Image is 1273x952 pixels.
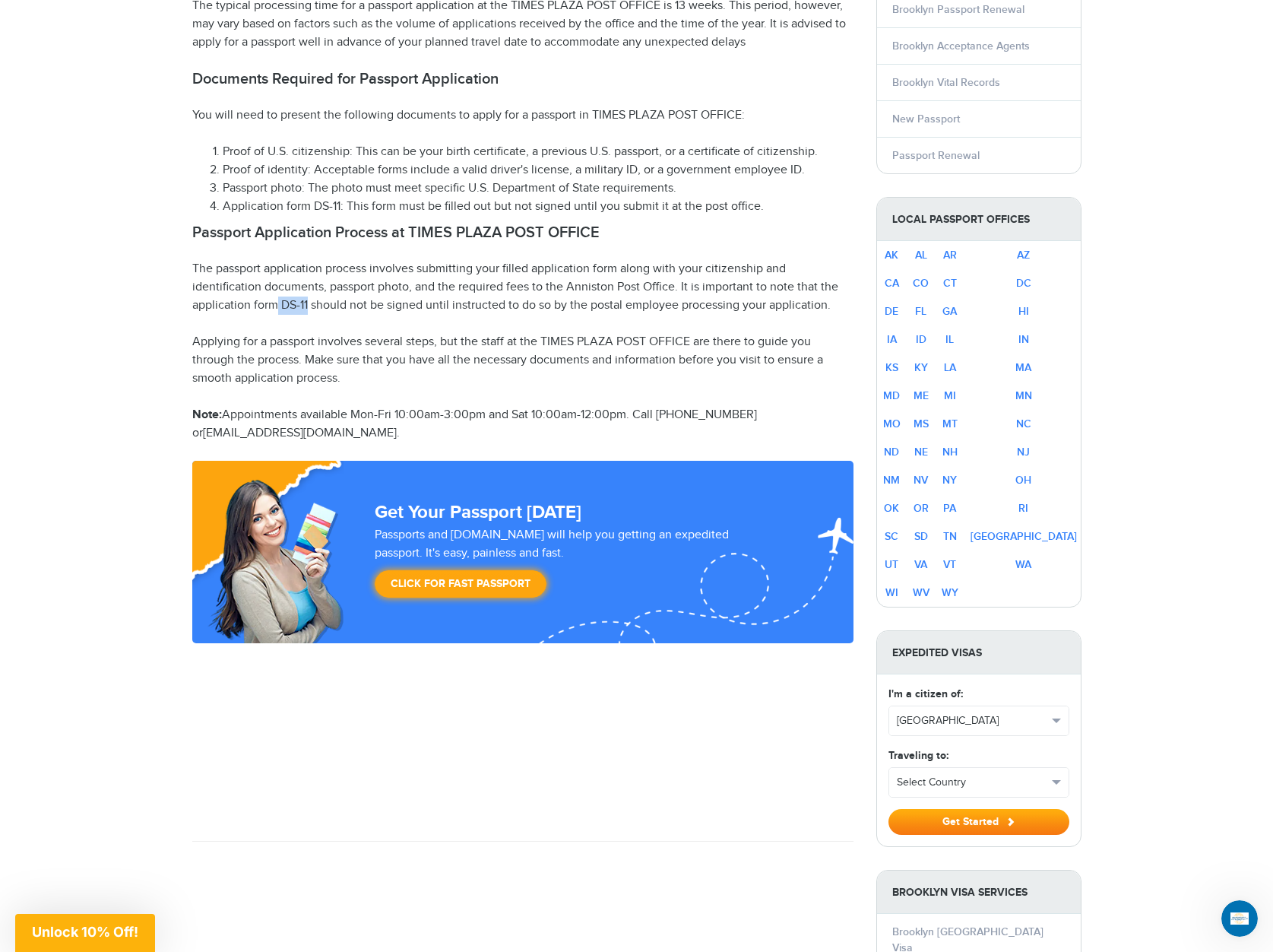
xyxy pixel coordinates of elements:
p: Appointments available Mon-Fri 10:00am-3:00pm and Sat 10:00am-12:00pm. Call [PHONE_NUMBER] or [EM... [192,406,853,443]
li: Application form DS-11: This form must be filled out but not signed until you submit it at the po... [223,198,853,216]
p: You will need to present the following documents to apply for a passport in TIMES PLAZA POST OFFICE: [192,106,853,125]
a: MA [1015,361,1031,374]
a: IN [1018,333,1029,346]
a: SD [914,530,928,543]
span: Select Country [897,775,1047,790]
a: MS [914,417,929,430]
a: ID [916,333,926,346]
button: Select Country [889,768,1069,797]
a: WV [913,586,929,599]
span: [GEOGRAPHIC_DATA] [897,713,1047,728]
a: Click for Fast Passport [375,570,546,598]
a: [GEOGRAPHIC_DATA] [971,530,1077,543]
a: MT [942,417,958,430]
a: IL [945,333,954,346]
a: MN [1015,389,1032,402]
a: NH [942,446,958,459]
a: LA [944,361,956,374]
iframe: Customer reviews powered by Trustpilot [192,643,853,826]
strong: Brooklyn Visa Services [877,871,1081,914]
h2: Passport Application Process at TIMES PLAZA POST OFFICE [192,224,853,242]
a: IA [887,333,897,346]
a: New Passport [892,113,960,125]
strong: Note: [192,408,222,422]
strong: Local Passport Offices [877,198,1081,241]
a: SC [885,530,898,543]
a: KS [885,361,898,374]
span: Unlock 10% Off! [32,924,138,940]
a: AR [943,249,957,262]
button: [GEOGRAPHIC_DATA] [889,706,1069,735]
a: WI [885,586,898,599]
a: WY [942,586,958,599]
iframe: Intercom live chat [1221,900,1258,937]
a: Brooklyn Acceptance Agents [892,40,1030,52]
a: Passport Renewal [892,149,980,162]
p: Applying for a passport involves several steps, but the staff at the TIMES PLAZA POST OFFICE are ... [192,333,853,388]
a: VA [914,558,927,571]
a: NY [942,474,957,487]
a: ND [884,446,899,459]
a: NE [914,446,928,459]
a: TN [943,530,957,543]
a: NV [914,474,928,487]
a: GA [942,305,957,318]
strong: Get Your Passport [DATE] [375,501,581,523]
a: AL [915,249,927,262]
a: FL [915,305,926,318]
a: CA [885,277,899,290]
a: OH [1015,474,1031,487]
a: NM [883,474,900,487]
a: AK [885,249,898,262]
h2: Documents Required for Passport Application [192,70,853,88]
a: DC [1016,277,1031,290]
div: Passports and [DOMAIN_NAME] will help you getting an expedited passport. It's easy, painless and ... [369,526,784,605]
li: Passport photo: The photo must meet specific U.S. Department of State requirements. [223,179,853,198]
a: PA [943,502,956,515]
a: MD [883,389,900,402]
label: Traveling to: [888,747,948,763]
a: KY [914,361,928,374]
a: CO [913,277,929,290]
a: UT [885,558,898,571]
strong: Expedited Visas [877,631,1081,674]
a: DE [885,305,898,318]
a: OR [914,502,929,515]
a: MI [944,389,956,402]
p: The passport application process involves submitting your filled application form along with your... [192,260,853,315]
label: I'm a citizen of: [888,686,963,702]
button: Get Started [888,809,1069,835]
a: VT [943,558,956,571]
a: WA [1015,558,1031,571]
a: NC [1016,417,1031,430]
a: OK [884,502,899,515]
a: ME [914,389,929,402]
a: NJ [1017,446,1030,459]
a: AZ [1017,249,1030,262]
li: Proof of identity: Acceptable forms include a valid driver's license, a military ID, or a governm... [223,161,853,179]
a: RI [1018,502,1028,515]
a: HI [1018,305,1029,318]
div: Unlock 10% Off! [15,914,155,952]
a: Brooklyn Vital Records [892,76,1000,89]
a: CT [943,277,957,290]
a: MO [883,417,901,430]
li: Proof of U.S. citizenship: This can be your birth certificate, a previous U.S. passport, or a cer... [223,143,853,161]
a: Brooklyn Passport Renewal [892,3,1024,16]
